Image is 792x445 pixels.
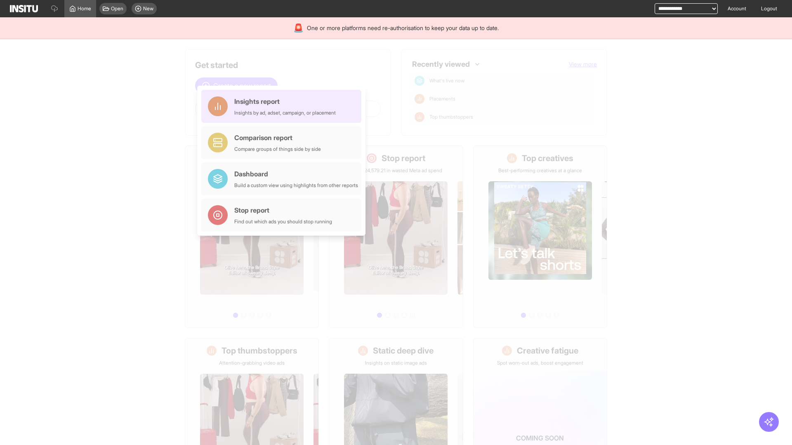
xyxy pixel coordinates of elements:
span: New [143,5,153,12]
div: Insights by ad, adset, campaign, or placement [234,110,336,116]
div: Comparison report [234,133,321,143]
div: Build a custom view using highlights from other reports [234,182,358,189]
img: Logo [10,5,38,12]
div: Insights report [234,96,336,106]
div: 🚨 [293,22,304,34]
div: Compare groups of things side by side [234,146,321,152]
div: Stop report [234,205,332,215]
div: Find out which ads you should stop running [234,218,332,225]
span: Home [78,5,91,12]
span: One or more platforms need re-authorisation to keep your data up to date. [307,24,499,32]
div: Dashboard [234,169,358,179]
span: Open [111,5,123,12]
